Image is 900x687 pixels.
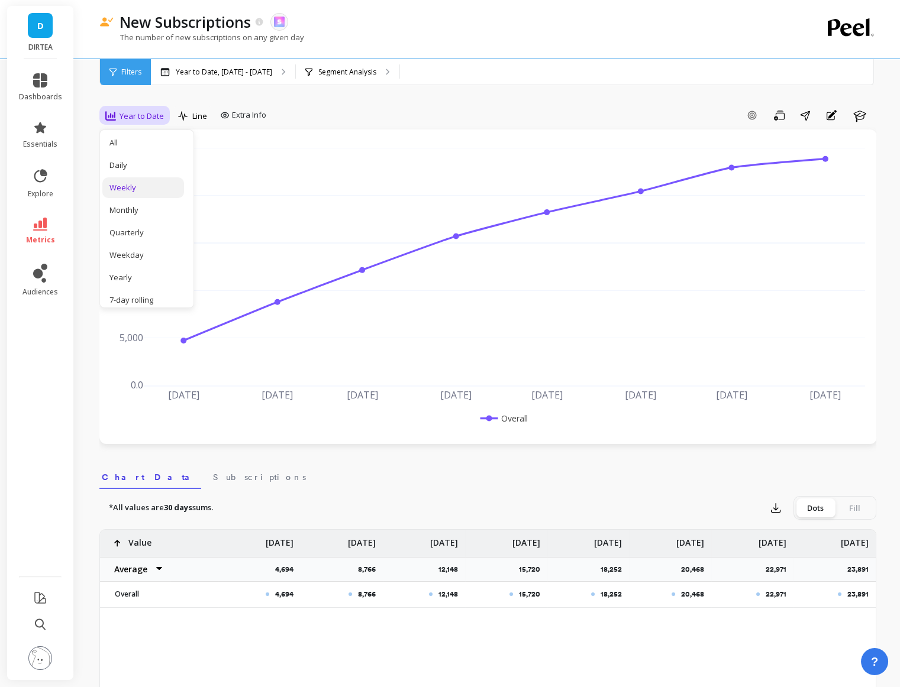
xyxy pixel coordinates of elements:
span: Chart Data [102,471,199,483]
p: [DATE] [759,530,786,549]
img: api.skio.svg [274,17,285,27]
p: 15,720 [519,589,540,599]
p: Overall [108,589,211,599]
span: explore [28,189,53,199]
span: Filters [121,67,141,77]
div: Dots [796,498,835,517]
p: Year to Date, [DATE] - [DATE] [176,67,272,77]
span: Subscriptions [213,471,306,483]
span: audiences [22,287,58,297]
div: Yearly [109,272,177,283]
p: 8,766 [358,589,376,599]
img: header icon [99,17,114,27]
p: 22,971 [766,565,793,574]
p: 20,468 [681,565,711,574]
p: 18,252 [601,565,629,574]
span: essentials [23,140,57,149]
p: 4,694 [275,565,301,574]
p: The number of new subscriptions on any given day [99,32,304,43]
p: Value [128,530,151,549]
div: All [109,137,177,148]
p: New Subscriptions [120,12,251,32]
span: dashboards [19,92,62,102]
p: [DATE] [430,530,458,549]
div: Weekday [109,249,177,261]
p: Segment Analysis [318,67,376,77]
p: 4,694 [275,589,293,599]
p: 12,148 [438,589,458,599]
p: 23,891 [847,589,869,599]
div: Quarterly [109,227,177,238]
span: D [37,19,44,33]
p: [DATE] [266,530,293,549]
div: 7-day rolling [109,294,177,306]
strong: 30 days [164,502,192,513]
p: [DATE] [594,530,622,549]
div: Monthly [109,205,177,216]
span: Line [192,111,207,122]
p: DIRTEA [19,43,62,52]
p: [DATE] [512,530,540,549]
div: Weekly [109,182,177,193]
p: [DATE] [676,530,704,549]
p: *All values are sums. [109,502,213,514]
p: 18,252 [601,589,622,599]
p: 15,720 [519,565,547,574]
div: Daily [109,160,177,171]
span: Extra Info [232,109,266,121]
span: metrics [26,235,55,245]
button: ? [861,648,888,675]
img: profile picture [28,646,52,670]
p: [DATE] [348,530,376,549]
p: 20,468 [681,589,704,599]
span: Year to Date [120,111,164,122]
p: 22,971 [766,589,786,599]
div: Fill [835,498,874,517]
nav: Tabs [99,462,876,489]
p: 23,891 [847,565,876,574]
p: 12,148 [438,565,465,574]
span: ? [871,653,878,670]
p: 8,766 [358,565,383,574]
p: [DATE] [841,530,869,549]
